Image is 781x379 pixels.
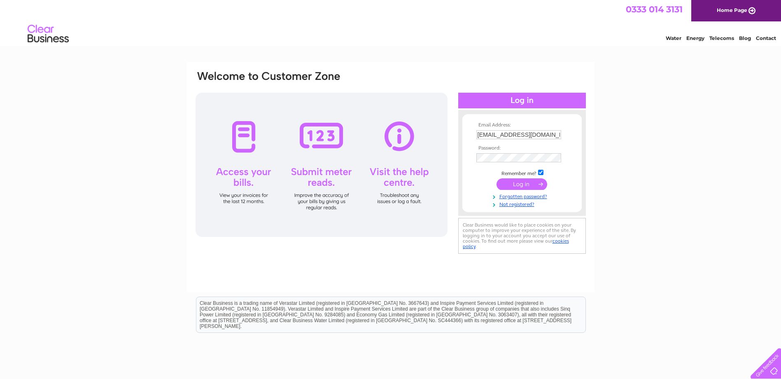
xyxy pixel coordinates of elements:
[476,200,570,208] a: Not registered?
[463,238,569,249] a: cookies policy
[756,35,776,41] a: Contact
[458,218,586,254] div: Clear Business would like to place cookies on your computer to improve your experience of the sit...
[474,122,570,128] th: Email Address:
[476,192,570,200] a: Forgotten password?
[709,35,734,41] a: Telecoms
[497,178,547,190] input: Submit
[626,4,683,14] a: 0333 014 3131
[474,145,570,151] th: Password:
[739,35,751,41] a: Blog
[666,35,681,41] a: Water
[27,21,69,47] img: logo.png
[474,168,570,177] td: Remember me?
[686,35,704,41] a: Energy
[196,5,585,40] div: Clear Business is a trading name of Verastar Limited (registered in [GEOGRAPHIC_DATA] No. 3667643...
